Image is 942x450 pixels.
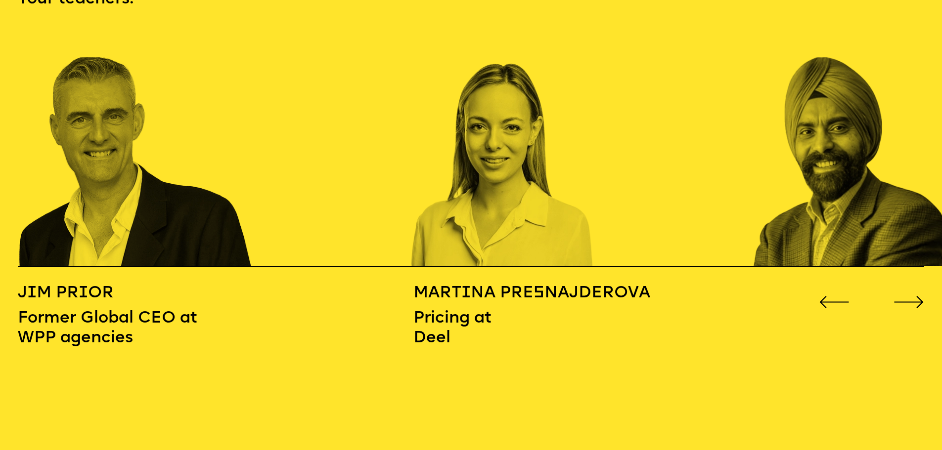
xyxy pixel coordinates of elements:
[413,283,753,304] p: Mart na Presnajderova
[461,285,471,301] span: i
[18,304,413,348] p: Former Global CEO at WPP agencies
[413,304,753,348] p: Pricing at Deel
[79,285,88,301] span: i
[27,285,37,301] span: i
[819,291,850,304] button: Go to previous slide
[894,291,924,304] button: Go to next slide
[18,283,413,304] p: J m Pr or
